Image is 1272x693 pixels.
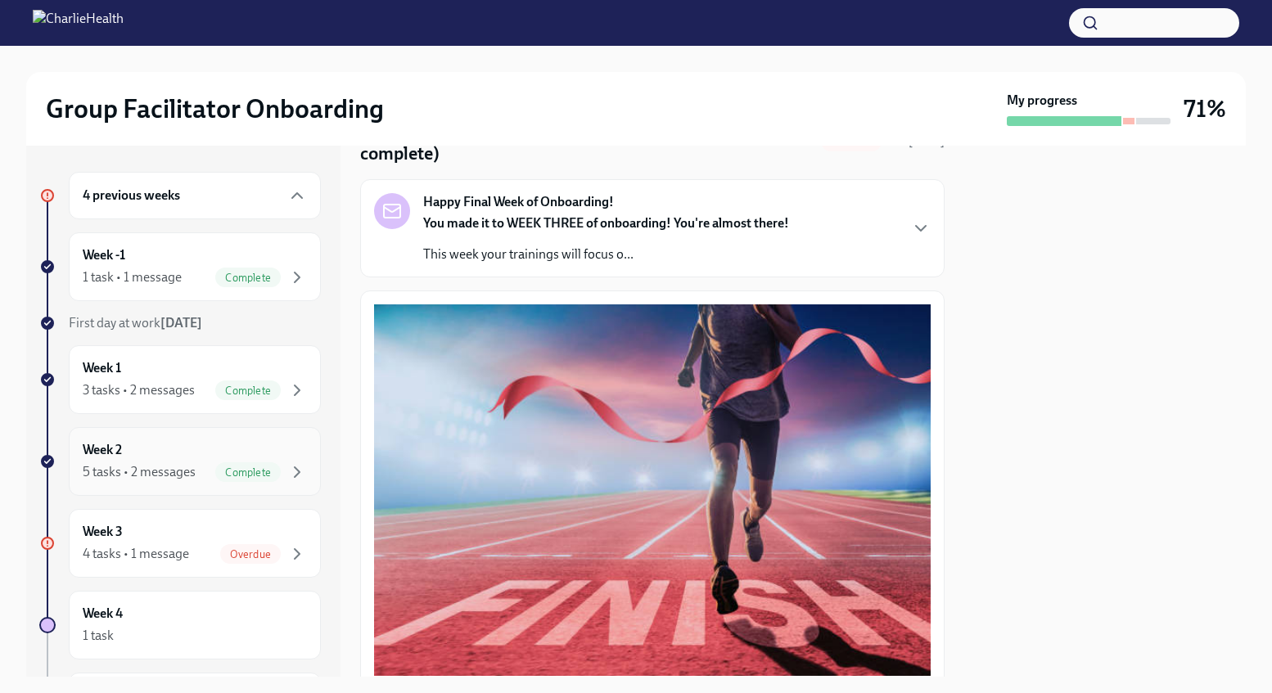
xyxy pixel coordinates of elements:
button: Zoom image [374,304,931,675]
h6: Week 4 [83,605,123,623]
h6: 4 previous weeks [83,187,180,205]
strong: You made it to WEEK THREE of onboarding! You're almost there! [423,215,789,231]
strong: [DATE] [160,315,202,331]
a: Week 25 tasks • 2 messagesComplete [39,427,321,496]
p: This week your trainings will focus o... [423,245,789,263]
h3: 71% [1184,94,1226,124]
img: CharlieHealth [33,10,124,36]
a: Week -11 task • 1 messageComplete [39,232,321,301]
a: Week 34 tasks • 1 messageOverdue [39,509,321,578]
h6: Week -1 [83,246,125,264]
span: First day at work [69,315,202,331]
a: Week 13 tasks • 2 messagesComplete [39,345,321,414]
div: 4 tasks • 1 message [83,545,189,563]
a: First day at work[DATE] [39,314,321,332]
div: 1 task • 1 message [83,268,182,286]
h6: Week 3 [83,523,123,541]
strong: [DATE] [909,135,945,149]
strong: Happy Final Week of Onboarding! [423,193,614,211]
h6: Week 2 [83,441,122,459]
span: Complete [215,272,281,284]
span: Complete [215,466,281,479]
div: 3 tasks • 2 messages [83,381,195,399]
span: Due [888,135,945,149]
strong: My progress [1007,92,1077,110]
span: Complete [215,385,281,397]
div: 5 tasks • 2 messages [83,463,196,481]
a: Week 41 task [39,591,321,659]
h6: Week 1 [83,359,121,377]
div: 4 previous weeks [69,172,321,219]
div: 1 task [83,627,114,645]
h2: Group Facilitator Onboarding [46,92,384,125]
span: Overdue [220,548,281,560]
